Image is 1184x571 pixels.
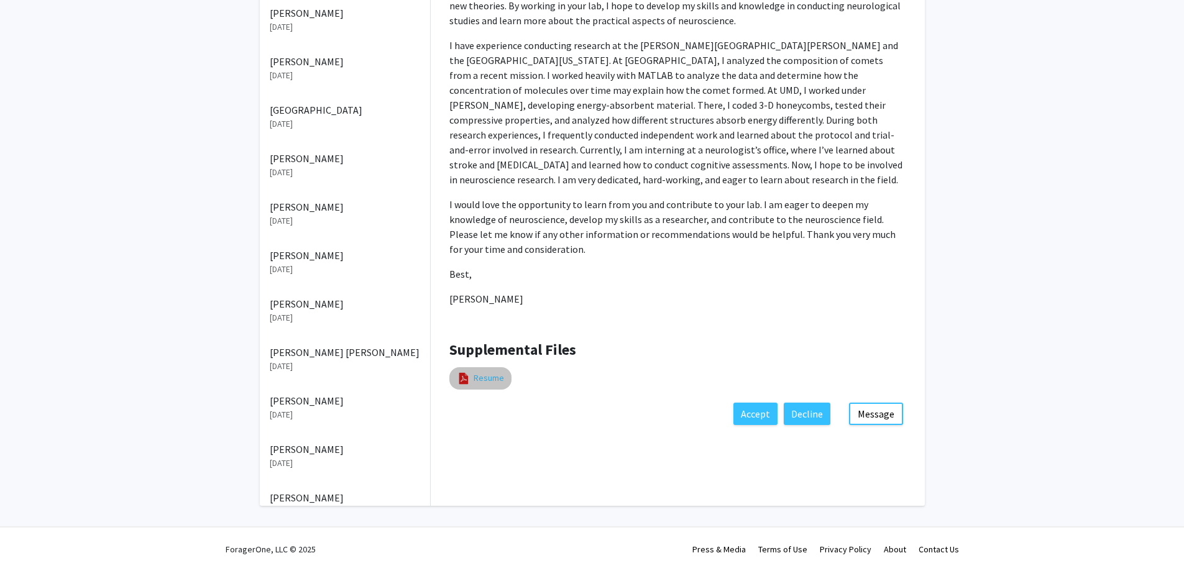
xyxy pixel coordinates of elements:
[270,117,420,130] p: [DATE]
[919,544,959,555] a: Contact Us
[270,21,420,34] p: [DATE]
[270,166,420,179] p: [DATE]
[270,408,420,421] p: [DATE]
[270,345,420,360] p: [PERSON_NAME] [PERSON_NAME]
[449,38,906,187] p: I have experience conducting research at the [PERSON_NAME][GEOGRAPHIC_DATA][PERSON_NAME] and the ...
[270,311,420,324] p: [DATE]
[449,341,906,359] h4: Supplemental Files
[457,372,470,385] img: pdf_icon.png
[270,505,420,518] p: [DATE]
[9,515,53,562] iframe: Chat
[270,393,420,408] p: [PERSON_NAME]
[784,403,830,425] button: Decline
[692,544,746,555] a: Press & Media
[733,403,778,425] button: Accept
[270,248,420,263] p: [PERSON_NAME]
[226,528,316,571] div: ForagerOne, LLC © 2025
[270,151,420,166] p: [PERSON_NAME]
[449,267,906,281] p: Best,
[270,490,420,505] p: [PERSON_NAME]
[270,103,420,117] p: [GEOGRAPHIC_DATA]
[758,544,807,555] a: Terms of Use
[474,372,504,385] a: Resume
[270,54,420,69] p: [PERSON_NAME]
[270,214,420,227] p: [DATE]
[820,544,871,555] a: Privacy Policy
[849,403,903,425] button: Message
[270,296,420,311] p: [PERSON_NAME]
[884,544,906,555] a: About
[270,442,420,457] p: [PERSON_NAME]
[449,291,906,306] p: [PERSON_NAME]
[270,199,420,214] p: [PERSON_NAME]
[270,6,420,21] p: [PERSON_NAME]
[270,360,420,373] p: [DATE]
[270,457,420,470] p: [DATE]
[270,69,420,82] p: [DATE]
[270,263,420,276] p: [DATE]
[449,197,906,257] p: I would love the opportunity to learn from you and contribute to your lab. I am eager to deepen m...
